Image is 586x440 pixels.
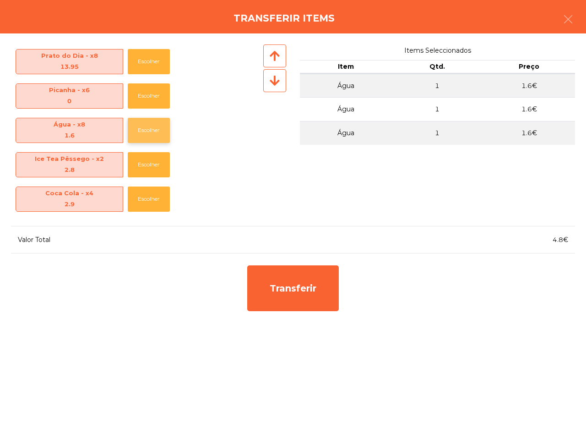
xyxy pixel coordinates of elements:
td: 1.6€ [483,121,575,145]
td: 1 [391,74,483,98]
div: 1.6 [16,130,123,141]
span: 4.8€ [553,236,568,244]
div: 2.8 [16,165,123,176]
td: 1.6€ [483,74,575,98]
button: Escolher [128,49,170,74]
span: Prato do Dia - x8 [16,50,123,73]
th: Item [300,60,391,74]
div: Transferir [247,265,339,311]
span: Picanha - x6 [16,85,123,107]
td: 1 [391,97,483,121]
span: Coca Cola - x4 [16,188,123,210]
td: 1.6€ [483,97,575,121]
span: Água - x8 [16,119,123,142]
th: Qtd. [391,60,483,74]
td: Água [300,74,391,98]
span: Ice Tea Pêssego - x2 [16,154,123,176]
td: Água [300,97,391,121]
button: Escolher [128,187,170,212]
div: 0 [16,96,123,107]
th: Preço [483,60,575,74]
span: Items Seleccionados [300,44,575,57]
span: Valor Total [18,236,50,244]
button: Escolher [128,118,170,143]
div: 2.9 [16,199,123,210]
h4: Transferir items [233,11,335,25]
div: 13.95 [16,61,123,72]
td: Água [300,121,391,145]
button: Escolher [128,152,170,177]
td: 1 [391,121,483,145]
button: Escolher [128,83,170,109]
